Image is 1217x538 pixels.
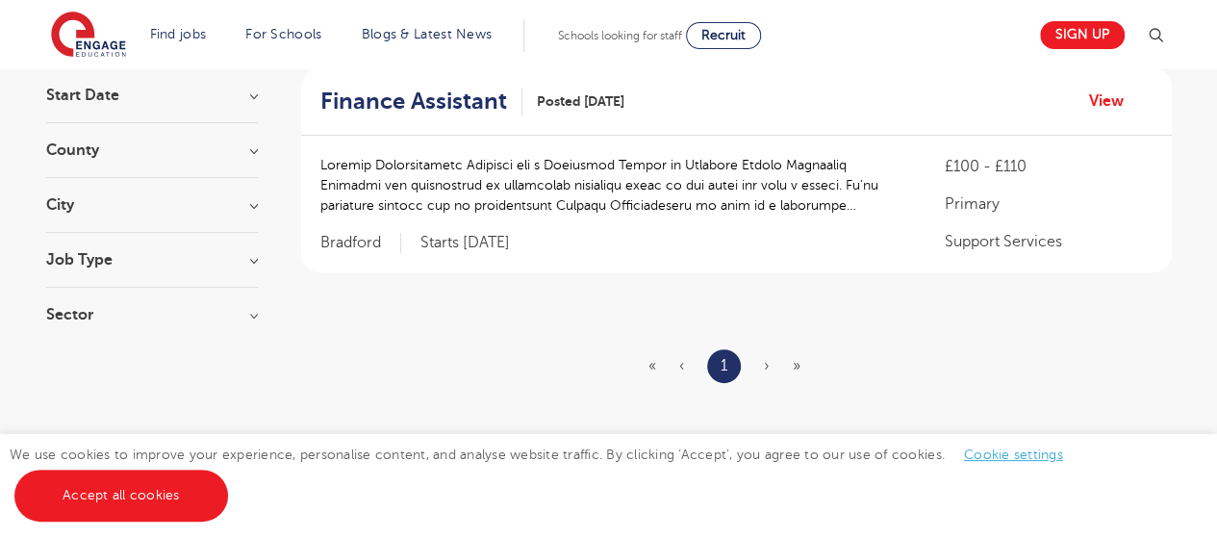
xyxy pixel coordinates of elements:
a: Finance Assistant [320,88,522,115]
a: Recruit [686,22,761,49]
p: Primary [944,192,1152,216]
h3: County [46,142,258,158]
a: Find jobs [150,27,207,41]
a: Cookie settings [964,448,1063,462]
a: Accept all cookies [14,470,228,522]
a: 1 [721,353,727,378]
p: Loremip Dolorsitametc Adipisci eli s Doeiusmod Tempor in Utlabore Etdolo Magnaaliq Enimadmi ven q... [320,155,906,216]
p: Starts [DATE] [420,233,510,253]
a: Sign up [1040,21,1125,49]
a: For Schools [245,27,321,41]
span: › [764,357,770,374]
h3: Job Type [46,252,258,268]
span: Recruit [701,28,746,42]
h3: Start Date [46,88,258,103]
span: « [648,357,656,374]
span: » [793,357,800,374]
span: Posted [DATE] [537,91,624,112]
h2: Finance Assistant [320,88,507,115]
p: Support Services [944,230,1152,253]
span: Bradford [320,233,401,253]
h3: City [46,197,258,213]
img: Engage Education [51,12,126,60]
span: We use cookies to improve your experience, personalise content, and analyse website traffic. By c... [10,448,1082,502]
a: View [1089,89,1138,114]
h3: Sector [46,307,258,322]
a: Blogs & Latest News [362,27,493,41]
span: ‹ [679,357,684,374]
p: £100 - £110 [944,155,1152,178]
span: Schools looking for staff [558,29,682,42]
